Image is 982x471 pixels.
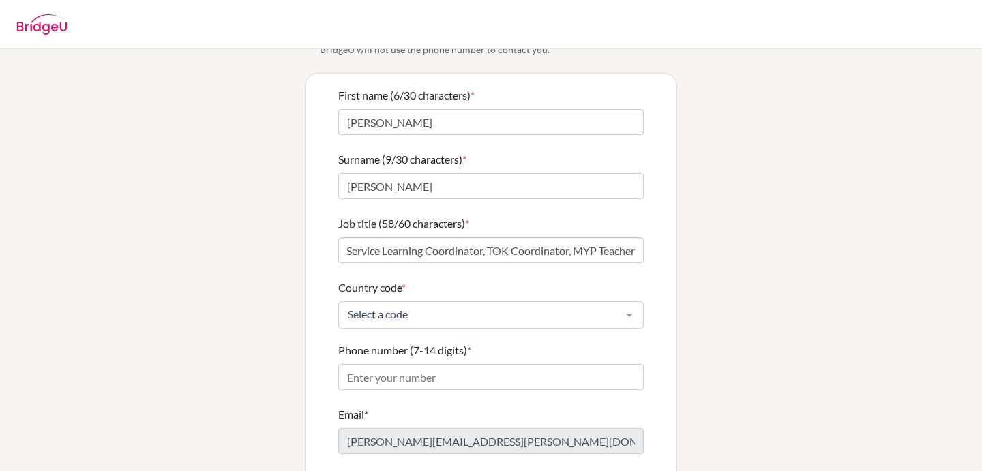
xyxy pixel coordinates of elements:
[16,14,68,35] img: BridgeU logo
[338,364,644,390] input: Enter your number
[338,173,644,199] input: Enter your surname
[338,237,644,263] input: Enter your job title
[344,307,616,321] span: Select a code
[338,87,475,104] label: First name (6/30 characters)
[338,406,368,423] label: Email*
[338,215,469,232] label: Job title (58/60 characters)
[338,109,644,135] input: Enter your first name
[338,151,466,168] label: Surname (9/30 characters)
[338,342,471,359] label: Phone number (7-14 digits)
[338,279,406,296] label: Country code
